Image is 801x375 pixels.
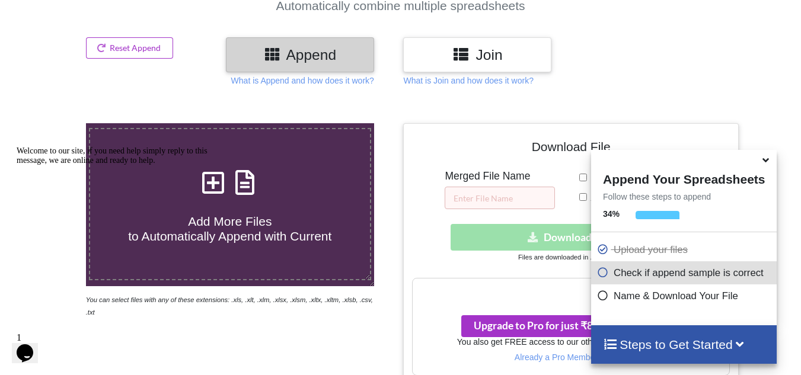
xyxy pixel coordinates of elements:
b: 34 % [603,209,620,219]
span: Welcome to our site, if you need help simply reply to this message, we are online and ready to help. [5,5,196,23]
iframe: chat widget [12,328,50,363]
h6: You also get FREE access to our other tool [413,337,729,347]
i: You can select files with any of these extensions: .xls, .xlt, .xlm, .xlsx, .xlsm, .xltx, .xltm, ... [86,296,373,316]
input: Enter File Name [445,187,555,209]
p: Follow these steps to append [591,191,777,203]
p: Already a Pro Member? Log In [413,351,729,363]
button: Reset Append [86,37,174,59]
span: Add More Files to Automatically Append with Current [128,214,331,243]
p: What is Append and how does it work? [231,75,374,86]
p: What is Join and how does it work? [403,75,533,86]
p: Upload your files [597,242,774,257]
h4: Download File [412,132,729,166]
span: Remove Duplicates [587,172,678,184]
div: Welcome to our site, if you need help simply reply to this message, we are online and ready to help. [5,5,218,24]
h3: Your files are more than 1 MB [413,284,729,297]
p: Name & Download Your File [597,289,774,303]
h3: Join [412,46,542,63]
h3: Append [235,46,365,63]
h4: Steps to Get Started [603,337,765,352]
iframe: chat widget [12,142,225,322]
h4: Append Your Spreadsheets [591,169,777,187]
p: Check if append sample is correct [597,265,774,280]
span: Add Source File Names [587,192,696,203]
span: Upgrade to Pro for just ₹81 per month [474,319,666,332]
small: Files are downloaded in .xlsx format [518,254,624,261]
button: Upgrade to Pro for just ₹81 per monthsmile [461,315,678,337]
h5: Merged File Name [445,170,555,182]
